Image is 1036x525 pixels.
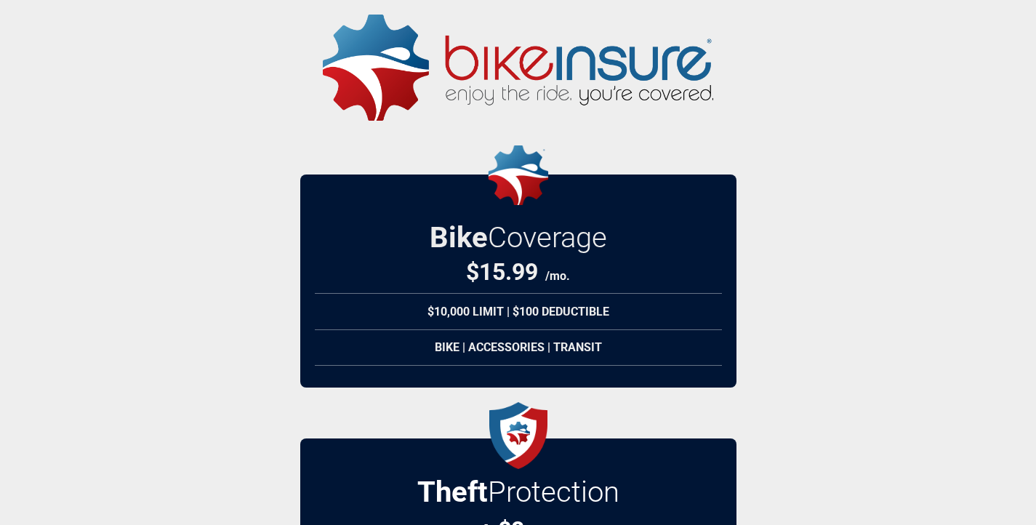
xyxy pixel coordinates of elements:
[315,293,722,330] div: $10,000 Limit | $100 Deductible
[488,220,607,255] span: Coverage
[417,475,488,509] strong: Theft
[315,329,722,366] div: Bike | Accessories | Transit
[430,220,607,255] h2: Bike
[417,475,619,509] h2: Protection
[545,269,570,283] span: /mo.
[466,258,570,286] div: $ 15.99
